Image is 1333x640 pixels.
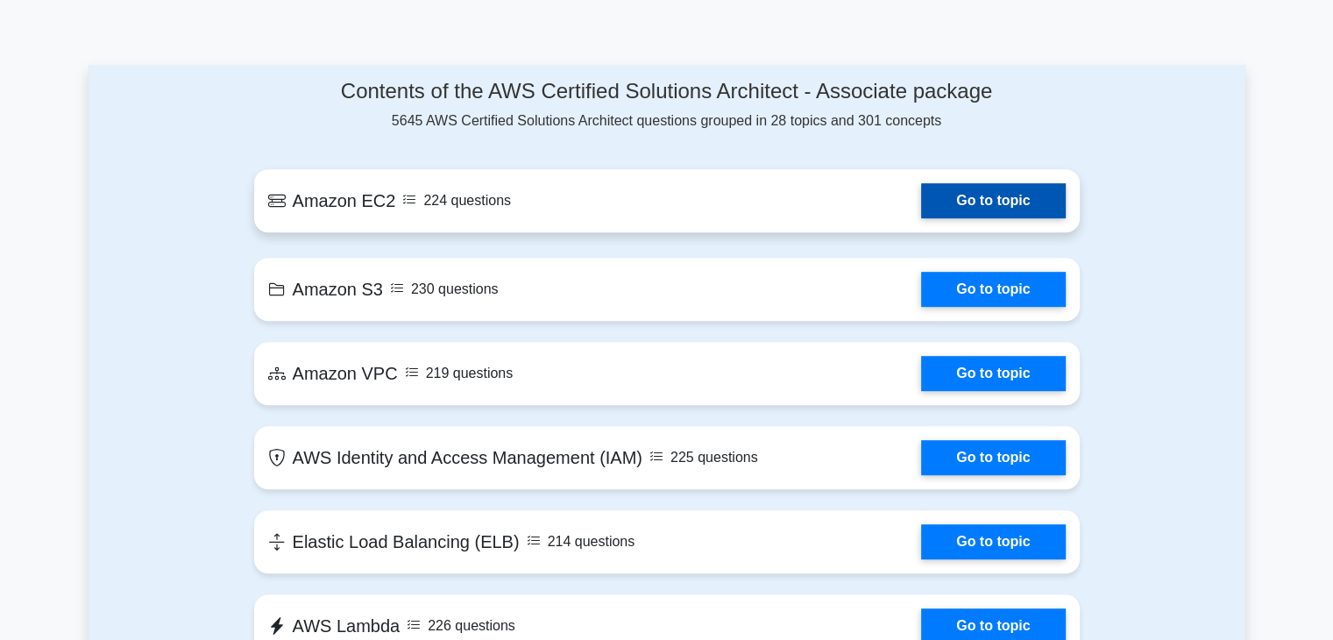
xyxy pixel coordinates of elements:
[921,440,1065,475] a: Go to topic
[254,79,1080,104] h4: Contents of the AWS Certified Solutions Architect - Associate package
[921,356,1065,391] a: Go to topic
[921,183,1065,218] a: Go to topic
[921,272,1065,307] a: Go to topic
[254,79,1080,132] div: 5645 AWS Certified Solutions Architect questions grouped in 28 topics and 301 concepts
[921,524,1065,559] a: Go to topic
